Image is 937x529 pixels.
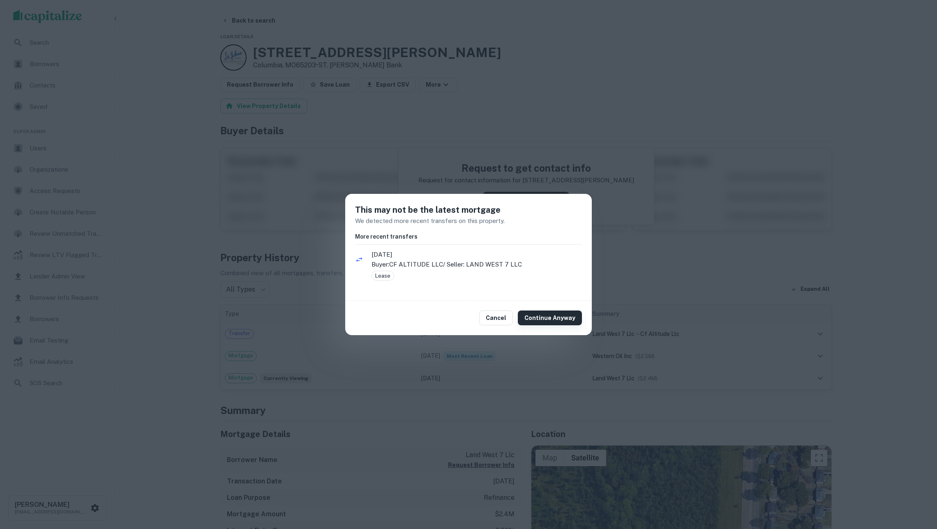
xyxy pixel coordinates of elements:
iframe: Chat Widget [896,463,937,503]
h5: This may not be the latest mortgage [355,204,582,216]
span: Lease [372,272,394,280]
div: Lease [372,271,394,281]
p: Buyer: CF ALTITUDE LLC / Seller: LAND WEST 7 LLC [372,260,582,269]
p: We detected more recent transfers on this property. [355,216,582,226]
button: Continue Anyway [518,310,582,325]
button: Cancel [479,310,513,325]
span: [DATE] [372,250,582,260]
h6: More recent transfers [355,232,582,241]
